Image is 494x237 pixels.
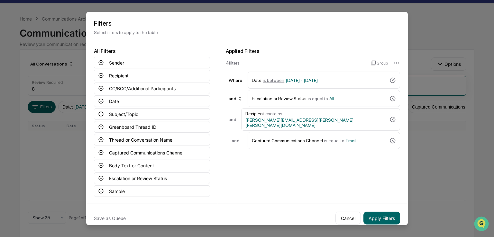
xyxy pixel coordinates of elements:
iframe: Open customer support [473,216,491,233]
div: All Filters [94,48,210,54]
p: How can we help? [6,13,117,24]
button: Captured Communications Channel [94,147,210,158]
button: Sample [94,185,210,197]
button: Sender [94,57,210,68]
div: Applied Filters [226,48,400,54]
button: Start new chat [109,51,117,59]
div: Escalation or Review Status [252,93,387,104]
button: CC/BCC/Additional Participants [94,83,210,94]
span: [PERSON_NAME][EMAIL_ADDRESS][PERSON_NAME][PERSON_NAME][DOMAIN_NAME] [245,118,387,128]
button: Save as Queue [94,212,126,224]
span: is equal to [324,138,344,143]
h2: Filters [94,20,400,27]
button: Thread or Conversation Name [94,134,210,145]
button: Date [94,95,210,107]
span: contains [265,111,282,116]
div: Date [252,75,387,86]
div: 4 filter s [226,60,366,66]
span: Preclearance [13,81,41,87]
button: Cancel [335,212,361,224]
span: [DATE] - [DATE] [286,77,318,83]
a: 🗄️Attestations [44,78,82,90]
div: and [226,117,239,122]
button: Group [371,58,388,68]
span: Data Lookup [13,93,41,100]
div: and [226,138,245,143]
button: Subject/Topic [94,108,210,120]
button: Recipient [94,70,210,81]
span: is between [263,77,284,83]
span: Email [346,138,356,143]
div: Start new chat [22,49,105,56]
span: Pylon [64,109,78,114]
div: 🔎 [6,94,12,99]
span: is equal to [308,96,328,101]
div: We're available if you need us! [22,56,81,61]
p: Select filters to apply to the table. [94,30,400,35]
div: 🖐️ [6,82,12,87]
button: Body Text or Content [94,160,210,171]
a: 🖐️Preclearance [4,78,44,90]
img: 1746055101610-c473b297-6a78-478c-a979-82029cc54cd1 [6,49,18,61]
span: Attestations [53,81,80,87]
button: Escalation or Review Status [94,172,210,184]
a: Powered byPylon [45,109,78,114]
div: and [226,93,245,103]
div: 🗄️ [47,82,52,87]
a: 🔎Data Lookup [4,91,43,102]
div: Captured Communications Channel [252,135,387,146]
div: Where [226,77,245,83]
span: All [329,96,334,101]
button: Apply Filters [363,212,400,224]
input: Clear [17,29,106,36]
div: Recipient [245,111,387,128]
button: Greenboard Thread ID [94,121,210,133]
